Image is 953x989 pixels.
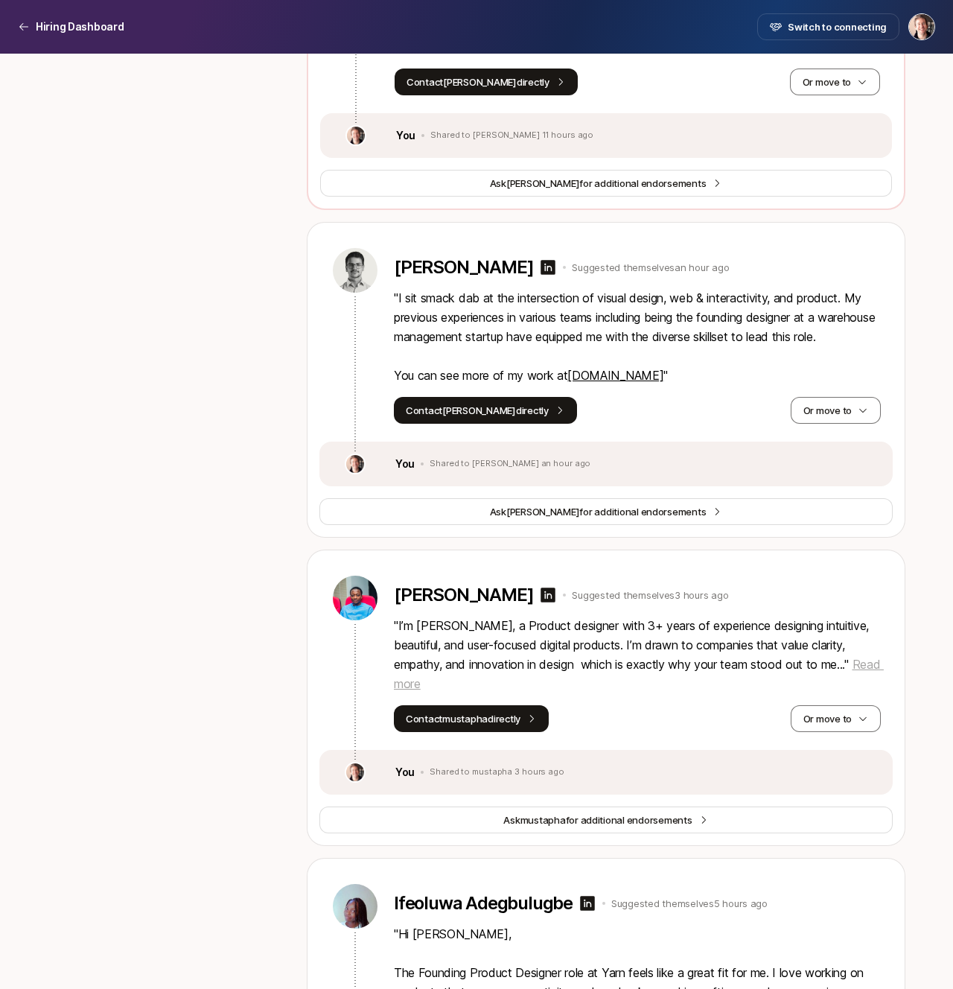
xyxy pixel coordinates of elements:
p: You [395,455,415,473]
p: Suggested themselves 5 hours ago [611,896,768,911]
span: Ask for additional endorsements [503,812,692,827]
button: Askmustaphafor additional endorsements [319,807,893,833]
img: 56ed323a_bb7e_4605_9ba9_807825704870.jpg [333,576,377,620]
img: fac4b28f_12f3_4431_b1b4_fd21f2f1ea1d.jpg [333,884,377,929]
span: [PERSON_NAME] [506,506,580,518]
p: Shared to mustapha 3 hours ago [430,767,564,777]
button: Contactmustaphadirectly [394,705,549,732]
p: Hiring Dashboard [36,18,124,36]
p: You [395,763,415,781]
p: [PERSON_NAME] [394,585,533,605]
p: Suggested themselves 3 hours ago [572,588,728,602]
p: " I’m [PERSON_NAME], a Product designer with 3+ years of experience designing intuitive, beautifu... [394,616,881,693]
p: Suggested themselves an hour ago [572,260,729,275]
p: You [396,127,415,144]
p: Shared to [PERSON_NAME] 11 hours ago [430,130,593,141]
button: Switch to connecting [757,13,899,40]
button: Contact[PERSON_NAME]directly [395,69,578,95]
button: Jasper Story [908,13,935,40]
img: 8cb3e434_9646_4a7a_9a3b_672daafcbcea.jpg [347,127,365,144]
button: Or move to [791,397,881,424]
button: Ask[PERSON_NAME]for additional endorsements [320,170,892,197]
p: [PERSON_NAME] [394,257,533,278]
span: mustapha [520,814,566,826]
img: Jasper Story [909,14,934,39]
p: " I sit smack dab at the intersection of visual design, web & interactivity, and product. My prev... [394,288,881,385]
img: 8cb3e434_9646_4a7a_9a3b_672daafcbcea.jpg [346,763,364,781]
a: [DOMAIN_NAME] [567,368,663,383]
img: 8cb3e434_9646_4a7a_9a3b_672daafcbcea.jpg [346,455,364,473]
span: [PERSON_NAME] [506,177,580,189]
button: Or move to [790,69,880,95]
button: Or move to [791,705,881,732]
button: Ask[PERSON_NAME]for additional endorsements [319,498,893,525]
p: Ifeoluwa Adegbulugbe [394,893,573,914]
span: Switch to connecting [788,19,887,34]
span: Ask for additional endorsements [490,176,707,191]
button: Contact[PERSON_NAME]directly [394,397,577,424]
img: 97d0d462_55fe_49f3_9a26_c68066886f47.jpg [333,248,377,293]
span: Ask for additional endorsements [490,504,707,519]
p: Shared to [PERSON_NAME] an hour ago [430,459,590,469]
